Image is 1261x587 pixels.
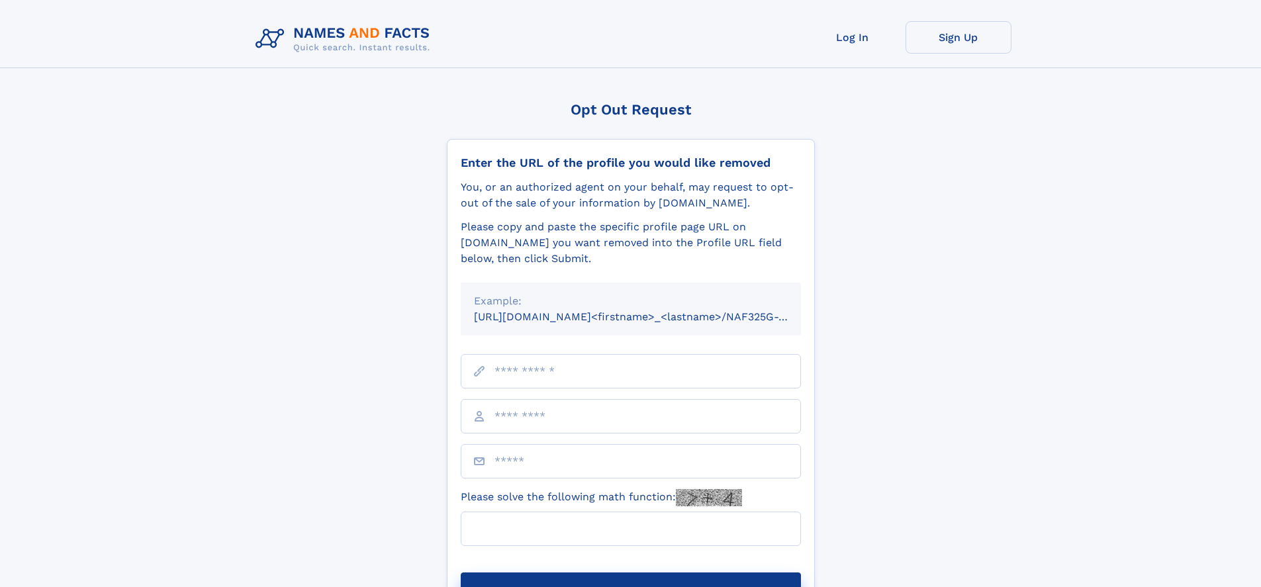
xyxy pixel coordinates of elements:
[474,293,788,309] div: Example:
[461,179,801,211] div: You, or an authorized agent on your behalf, may request to opt-out of the sale of your informatio...
[461,156,801,170] div: Enter the URL of the profile you would like removed
[461,219,801,267] div: Please copy and paste the specific profile page URL on [DOMAIN_NAME] you want removed into the Pr...
[474,310,826,323] small: [URL][DOMAIN_NAME]<firstname>_<lastname>/NAF325G-xxxxxxxx
[800,21,906,54] a: Log In
[250,21,441,57] img: Logo Names and Facts
[447,101,815,118] div: Opt Out Request
[906,21,1011,54] a: Sign Up
[461,489,742,506] label: Please solve the following math function:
